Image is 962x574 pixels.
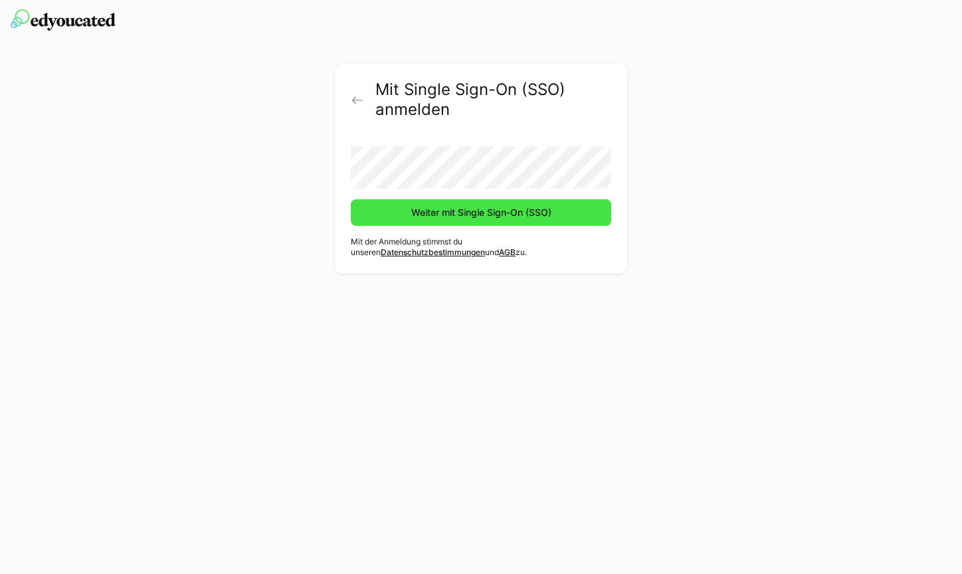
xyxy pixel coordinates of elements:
[409,206,553,219] span: Weiter mit Single Sign-On (SSO)
[351,199,611,226] button: Weiter mit Single Sign-On (SSO)
[375,80,611,120] h2: Mit Single Sign-On (SSO) anmelden
[381,247,485,257] a: Datenschutzbestimmungen
[11,9,116,31] img: edyoucated
[351,237,611,258] p: Mit der Anmeldung stimmst du unseren und zu.
[499,247,516,257] a: AGB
